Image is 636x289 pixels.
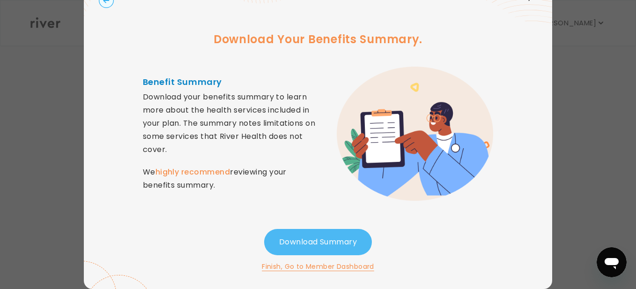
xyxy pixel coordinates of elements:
img: error graphic [337,67,493,201]
h3: Download Your Benefits Summary. [214,31,422,48]
p: Download your benefits summary to learn more about the health services included in your plan. The... [143,91,318,192]
strong: highly recommend [155,167,230,177]
h4: Benefit Summary [143,76,318,89]
iframe: Button to launch messaging window [597,247,627,277]
button: Finish, Go to Member Dashboard [262,261,374,272]
button: Download Summary [264,229,372,255]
